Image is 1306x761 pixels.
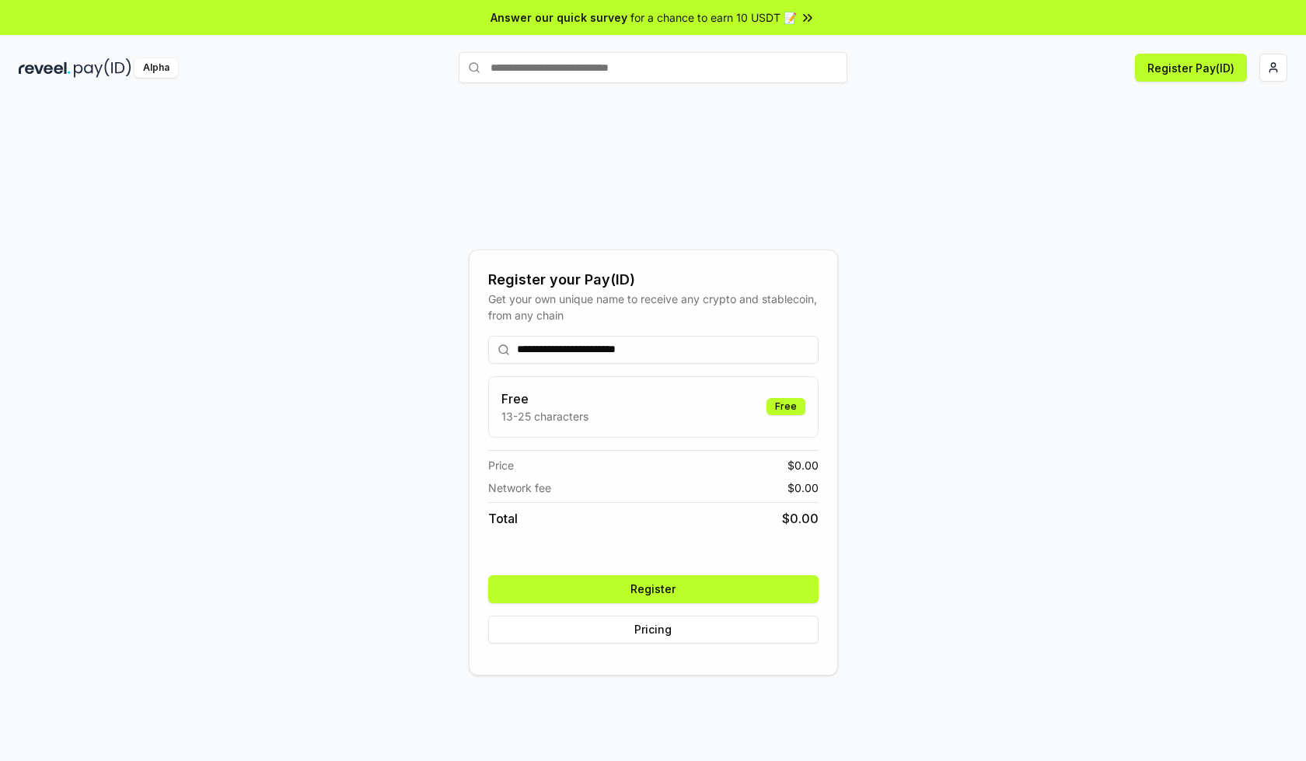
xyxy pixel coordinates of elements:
span: Network fee [488,480,551,496]
p: 13-25 characters [501,408,588,424]
span: Answer our quick survey [491,9,627,26]
div: Register your Pay(ID) [488,269,819,291]
span: Price [488,457,514,473]
img: pay_id [74,58,131,78]
span: for a chance to earn 10 USDT 📝 [630,9,797,26]
div: Free [766,398,805,415]
button: Pricing [488,616,819,644]
h3: Free [501,389,588,408]
span: $ 0.00 [787,480,819,496]
span: $ 0.00 [787,457,819,473]
span: $ 0.00 [782,509,819,528]
div: Get your own unique name to receive any crypto and stablecoin, from any chain [488,291,819,323]
button: Register Pay(ID) [1135,54,1247,82]
img: reveel_dark [19,58,71,78]
div: Alpha [134,58,178,78]
button: Register [488,575,819,603]
span: Total [488,509,518,528]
